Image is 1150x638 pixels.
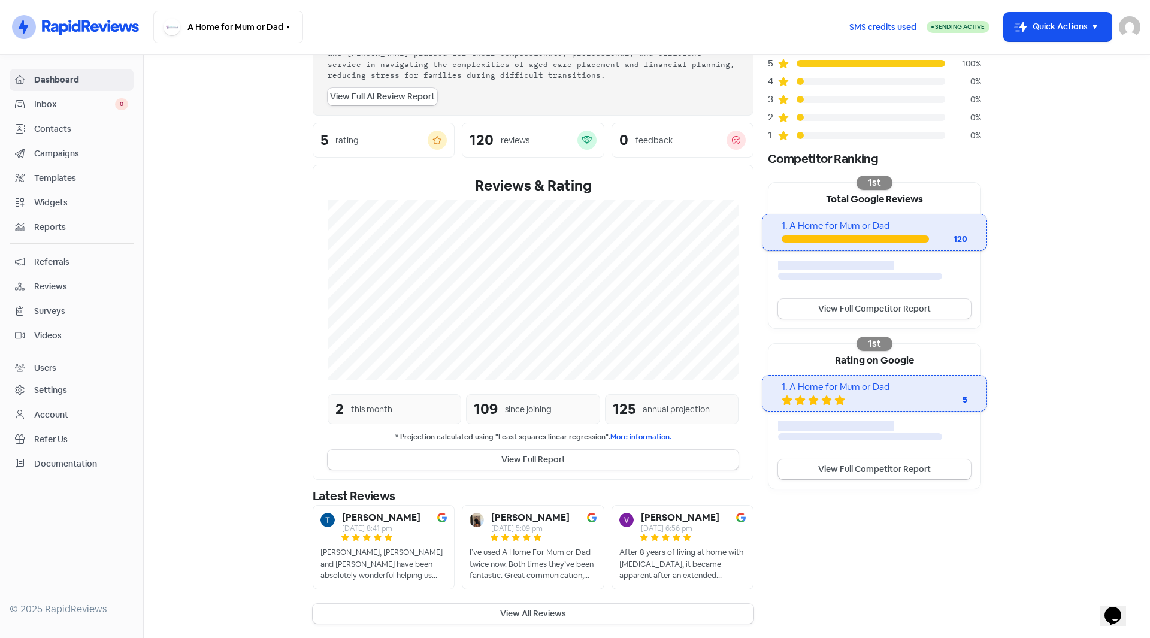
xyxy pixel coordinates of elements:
div: 2 [768,110,777,125]
div: 4 [768,74,777,89]
div: © 2025 RapidReviews [10,602,134,616]
div: 0% [945,93,981,106]
span: Contacts [34,123,128,135]
div: rating [335,134,359,147]
a: Templates [10,167,134,189]
img: Avatar [619,513,634,527]
b: [PERSON_NAME] [641,513,719,522]
a: Reviews [10,276,134,298]
span: Sending Active [935,23,985,31]
a: Surveys [10,300,134,322]
div: Total Google Reviews [768,183,980,214]
div: 0% [945,111,981,124]
a: Contacts [10,118,134,140]
div: Rating on Google [768,344,980,375]
a: Inbox 0 [10,93,134,116]
div: [PERSON_NAME], [PERSON_NAME] and [PERSON_NAME] have been absolutely wonderful helping us find the... [320,546,447,582]
a: Refer Us [10,428,134,450]
div: 0% [945,129,981,142]
iframe: chat widget [1100,590,1138,626]
div: 5 [768,56,777,71]
button: A Home for Mum or Dad [153,11,303,43]
a: SMS credits used [839,20,927,32]
a: 5rating [313,123,455,158]
div: 5 [919,394,967,406]
div: this month [351,403,392,416]
a: Videos [10,325,134,347]
a: Sending Active [927,20,989,34]
div: 3 [768,92,777,107]
span: Reviews [34,280,128,293]
span: Referrals [34,256,128,268]
button: Quick Actions [1004,13,1112,41]
a: Dashboard [10,69,134,91]
span: Dashboard [34,74,128,86]
span: Surveys [34,305,128,318]
span: Inbox [34,98,115,111]
a: View Full Competitor Report [778,459,971,479]
img: Image [736,513,746,522]
a: 0feedback [612,123,753,158]
a: 120reviews [462,123,604,158]
img: Image [587,513,597,522]
div: I’ve used A Home For Mum or Dad twice now. Both times they’ve been fantastic. Great communication... [470,546,596,582]
div: Latest Reviews [313,487,753,505]
div: 1st [857,337,892,351]
div: "A Home for Mum or Dad" receives overwhelmingly positive reviews, with [PERSON_NAME], and [PERSON... [328,36,739,81]
div: Competitor Ranking [768,150,981,168]
span: SMS credits used [849,21,916,34]
span: Campaigns [34,147,128,160]
a: Widgets [10,192,134,214]
a: Campaigns [10,143,134,165]
div: 1st [857,176,892,190]
a: View Full AI Review Report [328,88,437,105]
a: Account [10,404,134,426]
button: View Full Report [328,450,739,470]
img: Image [437,513,447,522]
a: Documentation [10,453,134,475]
div: [DATE] 8:41 pm [342,525,420,532]
div: since joining [505,403,552,416]
div: 100% [945,58,981,70]
a: Referrals [10,251,134,273]
div: 2 [335,398,344,420]
span: 0 [115,98,128,110]
div: 120 [470,133,494,147]
div: 5 [320,133,328,147]
div: Reviews & Rating [328,175,739,196]
div: 1. A Home for Mum or Dad [782,219,967,233]
div: 0 [619,133,628,147]
img: Avatar [320,513,335,527]
span: Refer Us [34,433,128,446]
a: View Full Competitor Report [778,299,971,319]
a: More information. [610,432,671,442]
div: 125 [613,398,635,420]
a: Settings [10,379,134,401]
img: User [1119,16,1140,38]
div: Users [34,362,56,374]
small: * Projection calculated using "Least squares linear regression". [328,431,739,443]
a: Users [10,357,134,379]
div: feedback [635,134,673,147]
b: [PERSON_NAME] [491,513,570,522]
b: [PERSON_NAME] [342,513,420,522]
button: View All Reviews [313,604,753,624]
span: Reports [34,221,128,234]
img: Avatar [470,513,484,527]
span: Templates [34,172,128,185]
div: After 8 years of living at home with [MEDICAL_DATA], it became apparent after an extended hospita... [619,546,746,582]
span: Videos [34,329,128,342]
div: 109 [474,398,498,420]
div: reviews [501,134,529,147]
div: 1. A Home for Mum or Dad [782,380,967,394]
div: 1 [768,128,777,143]
a: Reports [10,216,134,238]
div: [DATE] 6:56 pm [641,525,719,532]
div: [DATE] 5:09 pm [491,525,570,532]
div: annual projection [643,403,710,416]
div: Settings [34,384,67,397]
div: 0% [945,75,981,88]
div: Account [34,409,68,421]
span: Documentation [34,458,128,470]
div: 120 [929,233,967,246]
